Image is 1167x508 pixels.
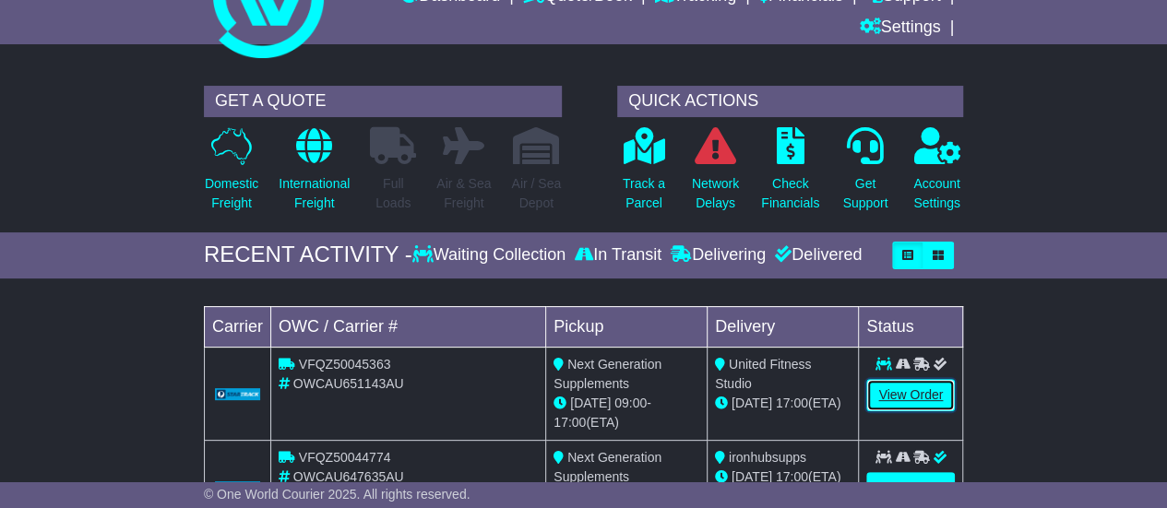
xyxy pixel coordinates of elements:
span: VFQZ50044774 [299,450,391,465]
a: DomesticFreight [204,126,259,223]
div: GET A QUOTE [204,86,562,117]
span: Next Generation Supplements [554,450,661,484]
a: View Order [866,379,955,411]
p: Check Financials [761,174,819,213]
p: Get Support [842,174,887,213]
td: Status [859,306,963,347]
span: OWCAU647635AU [293,469,404,484]
div: Waiting Collection [412,245,570,266]
div: - (ETA) [554,394,699,432]
img: GetCarrierServiceLogo [215,481,261,493]
p: Track a Parcel [623,174,665,213]
p: Domestic Freight [205,174,258,213]
p: Air & Sea Freight [436,174,491,213]
span: United Fitness Studio [715,357,811,391]
a: NetworkDelays [691,126,740,223]
div: (ETA) [715,467,851,487]
div: In Transit [570,245,666,266]
img: GetCarrierServiceLogo [215,388,261,400]
span: [DATE] [570,396,611,410]
div: RECENT ACTIVITY - [204,242,412,268]
span: Next Generation Supplements [554,357,661,391]
a: CheckFinancials [760,126,820,223]
td: Pickup [546,306,708,347]
span: OWCAU651143AU [293,376,404,391]
span: 17:00 [776,396,808,410]
p: Account Settings [913,174,960,213]
td: Carrier [204,306,270,347]
div: QUICK ACTIONS [617,86,963,117]
div: Delivering [666,245,770,266]
span: © One World Courier 2025. All rights reserved. [204,487,470,502]
span: ironhubsupps [729,450,806,465]
p: Full Loads [370,174,416,213]
span: VFQZ50045363 [299,357,391,372]
span: [DATE] [732,396,772,410]
a: AccountSettings [912,126,961,223]
a: Track aParcel [622,126,666,223]
span: [DATE] [732,469,772,484]
span: 17:00 [554,415,586,430]
a: View Order [866,472,955,504]
div: (ETA) [715,394,851,413]
a: InternationalFreight [278,126,351,223]
a: GetSupport [841,126,888,223]
td: Delivery [707,306,858,347]
div: Delivered [770,245,862,266]
span: 09:00 [614,396,647,410]
p: Network Delays [692,174,739,213]
a: Settings [859,13,940,44]
p: Air / Sea Depot [511,174,561,213]
td: OWC / Carrier # [270,306,545,347]
span: 17:00 [776,469,808,484]
p: International Freight [279,174,350,213]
